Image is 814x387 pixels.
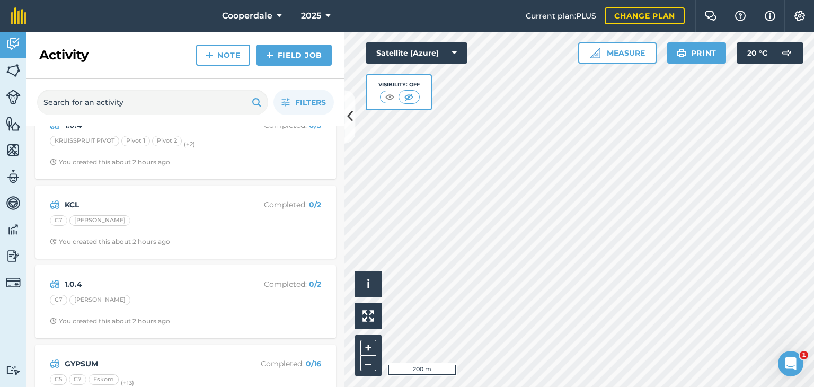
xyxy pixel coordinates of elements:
button: – [360,356,376,371]
div: [PERSON_NAME] [69,215,130,226]
img: svg+xml;base64,PD94bWwgdmVyc2lvbj0iMS4wIiBlbmNvZGluZz0idXRmLTgiPz4KPCEtLSBHZW5lcmF0b3I6IEFkb2JlIE... [6,90,21,104]
button: Measure [578,42,657,64]
img: svg+xml;base64,PD94bWwgdmVyc2lvbj0iMS4wIiBlbmNvZGluZz0idXRmLTgiPz4KPCEtLSBHZW5lcmF0b3I6IEFkb2JlIE... [6,222,21,238]
div: Pivot 2 [152,136,182,146]
div: C5 [50,374,67,385]
div: C7 [50,215,67,226]
div: You created this about 2 hours ago [50,317,170,326]
h2: Activity [39,47,89,64]
a: KCLCompleted: 0/2C7[PERSON_NAME]Clock with arrow pointing clockwiseYou created this about 2 hours... [41,192,330,252]
img: svg+xml;base64,PHN2ZyB4bWxucz0iaHR0cDovL3d3dy53My5vcmcvMjAwMC9zdmciIHdpZHRoPSI1MCIgaGVpZ2h0PSI0MC... [402,92,415,102]
img: svg+xml;base64,PD94bWwgdmVyc2lvbj0iMS4wIiBlbmNvZGluZz0idXRmLTgiPz4KPCEtLSBHZW5lcmF0b3I6IEFkb2JlIE... [50,198,60,211]
a: Note [196,45,250,66]
img: A question mark icon [734,11,747,21]
img: Clock with arrow pointing clockwise [50,159,57,165]
span: 20 ° C [747,42,767,64]
img: svg+xml;base64,PD94bWwgdmVyc2lvbj0iMS4wIiBlbmNvZGluZz0idXRmLTgiPz4KPCEtLSBHZW5lcmF0b3I6IEFkb2JlIE... [6,169,21,184]
img: svg+xml;base64,PD94bWwgdmVyc2lvbj0iMS4wIiBlbmNvZGluZz0idXRmLTgiPz4KPCEtLSBHZW5lcmF0b3I6IEFkb2JlIE... [6,365,21,375]
button: Satellite (Azure) [366,42,467,64]
img: Ruler icon [590,48,600,58]
img: Clock with arrow pointing clockwise [50,318,57,324]
div: C7 [69,374,86,385]
strong: KCL [65,199,233,210]
span: 2025 [301,10,321,22]
img: svg+xml;base64,PHN2ZyB4bWxucz0iaHR0cDovL3d3dy53My5vcmcvMjAwMC9zdmciIHdpZHRoPSI1NiIgaGVpZ2h0PSI2MC... [6,63,21,78]
p: Completed : [237,358,321,370]
img: svg+xml;base64,PHN2ZyB4bWxucz0iaHR0cDovL3d3dy53My5vcmcvMjAwMC9zdmciIHdpZHRoPSIxOSIgaGVpZ2h0PSIyNC... [252,96,262,109]
img: svg+xml;base64,PHN2ZyB4bWxucz0iaHR0cDovL3d3dy53My5vcmcvMjAwMC9zdmciIHdpZHRoPSIxNCIgaGVpZ2h0PSIyNC... [266,49,273,61]
p: Completed : [237,199,321,210]
a: 1.0.4Completed: 0/2C7[PERSON_NAME]Clock with arrow pointing clockwiseYou created this about 2 hou... [41,271,330,332]
button: 20 °C [737,42,803,64]
button: + [360,340,376,356]
a: Field Job [256,45,332,66]
img: svg+xml;base64,PD94bWwgdmVyc2lvbj0iMS4wIiBlbmNvZGluZz0idXRmLTgiPz4KPCEtLSBHZW5lcmF0b3I6IEFkb2JlIE... [776,42,797,64]
img: Four arrows, one pointing top left, one top right, one bottom right and the last bottom left [362,310,374,322]
input: Search for an activity [37,90,268,115]
div: Eskom [89,374,119,385]
button: i [355,271,382,297]
img: fieldmargin Logo [11,7,26,24]
div: KRUISSPRUIT PIVOT [50,136,119,146]
img: svg+xml;base64,PHN2ZyB4bWxucz0iaHR0cDovL3d3dy53My5vcmcvMjAwMC9zdmciIHdpZHRoPSI1NiIgaGVpZ2h0PSI2MC... [6,142,21,158]
div: C7 [50,295,67,305]
div: Visibility: Off [378,81,420,89]
div: [PERSON_NAME] [69,295,130,305]
img: svg+xml;base64,PHN2ZyB4bWxucz0iaHR0cDovL3d3dy53My5vcmcvMjAwMC9zdmciIHdpZHRoPSIxNyIgaGVpZ2h0PSIxNy... [765,10,775,22]
button: Filters [273,90,334,115]
img: svg+xml;base64,PHN2ZyB4bWxucz0iaHR0cDovL3d3dy53My5vcmcvMjAwMC9zdmciIHdpZHRoPSI1NiIgaGVpZ2h0PSI2MC... [6,116,21,131]
img: svg+xml;base64,PD94bWwgdmVyc2lvbj0iMS4wIiBlbmNvZGluZz0idXRmLTgiPz4KPCEtLSBHZW5lcmF0b3I6IEFkb2JlIE... [6,195,21,211]
img: Clock with arrow pointing clockwise [50,238,57,245]
span: Filters [295,96,326,108]
img: svg+xml;base64,PHN2ZyB4bWxucz0iaHR0cDovL3d3dy53My5vcmcvMjAwMC9zdmciIHdpZHRoPSIxNCIgaGVpZ2h0PSIyNC... [206,49,213,61]
strong: 0 / 2 [309,279,321,289]
img: svg+xml;base64,PD94bWwgdmVyc2lvbj0iMS4wIiBlbmNvZGluZz0idXRmLTgiPz4KPCEtLSBHZW5lcmF0b3I6IEFkb2JlIE... [6,275,21,290]
img: svg+xml;base64,PD94bWwgdmVyc2lvbj0iMS4wIiBlbmNvZGluZz0idXRmLTgiPz4KPCEtLSBHZW5lcmF0b3I6IEFkb2JlIE... [6,36,21,52]
div: Pivot 1 [121,136,150,146]
span: Cooperdale [222,10,272,22]
p: Completed : [237,278,321,290]
img: svg+xml;base64,PD94bWwgdmVyc2lvbj0iMS4wIiBlbmNvZGluZz0idXRmLTgiPz4KPCEtLSBHZW5lcmF0b3I6IEFkb2JlIE... [50,278,60,291]
small: (+ 2 ) [184,140,195,148]
small: (+ 13 ) [121,379,134,386]
span: Current plan : PLUS [526,10,596,22]
img: svg+xml;base64,PD94bWwgdmVyc2lvbj0iMS4wIiBlbmNvZGluZz0idXRmLTgiPz4KPCEtLSBHZW5lcmF0b3I6IEFkb2JlIE... [50,357,60,370]
div: You created this about 2 hours ago [50,238,170,246]
img: A cog icon [793,11,806,21]
div: You created this about 2 hours ago [50,158,170,166]
span: i [367,277,370,291]
a: 1.0.4Completed: 0/5KRUISSPRUIT PIVOTPivot 1Pivot 2(+2)Clock with arrow pointing clockwiseYou crea... [41,112,330,173]
strong: 0 / 2 [309,200,321,209]
img: svg+xml;base64,PHN2ZyB4bWxucz0iaHR0cDovL3d3dy53My5vcmcvMjAwMC9zdmciIHdpZHRoPSIxOSIgaGVpZ2h0PSIyNC... [677,47,687,59]
span: 1 [800,351,808,359]
button: Print [667,42,727,64]
img: svg+xml;base64,PD94bWwgdmVyc2lvbj0iMS4wIiBlbmNvZGluZz0idXRmLTgiPz4KPCEtLSBHZW5lcmF0b3I6IEFkb2JlIE... [6,248,21,264]
strong: 1.0.4 [65,278,233,290]
img: Two speech bubbles overlapping with the left bubble in the forefront [704,11,717,21]
img: svg+xml;base64,PHN2ZyB4bWxucz0iaHR0cDovL3d3dy53My5vcmcvMjAwMC9zdmciIHdpZHRoPSI1MCIgaGVpZ2h0PSI0MC... [383,92,396,102]
strong: 0 / 5 [309,120,321,130]
strong: GYPSUM [65,358,233,370]
strong: 0 / 16 [306,359,321,368]
iframe: Intercom live chat [778,351,803,376]
a: Change plan [605,7,685,24]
